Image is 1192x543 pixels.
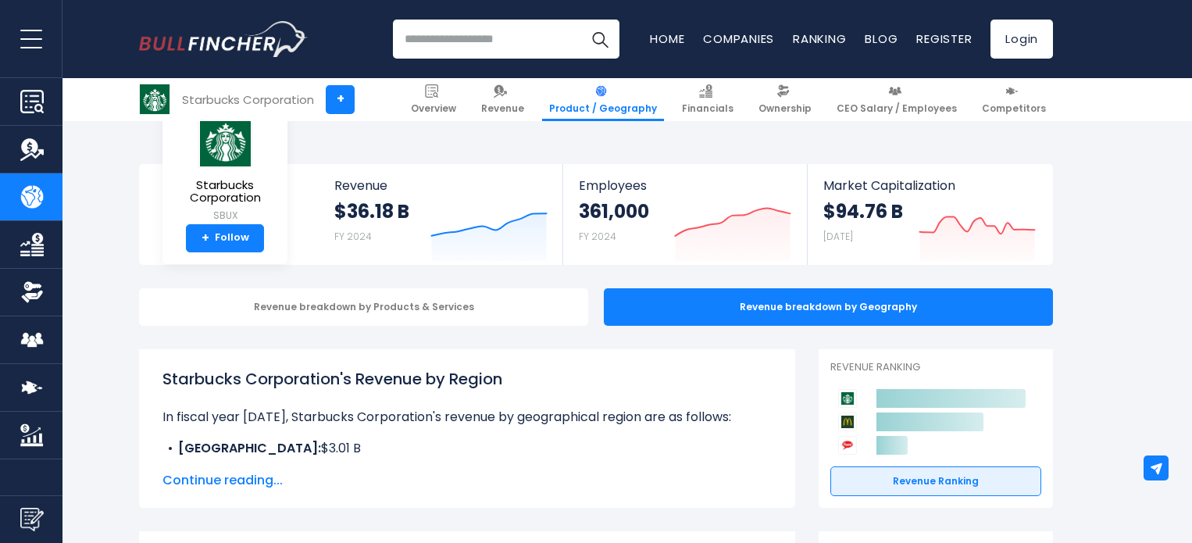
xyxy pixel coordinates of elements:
[838,436,857,455] img: Yum! Brands competitors logo
[982,102,1046,115] span: Competitors
[830,466,1041,496] a: Revenue Ranking
[650,30,684,47] a: Home
[202,231,209,245] strong: +
[334,230,372,243] small: FY 2024
[838,389,857,408] img: Starbucks Corporation competitors logo
[140,84,170,114] img: SBUX logo
[823,178,1036,193] span: Market Capitalization
[751,78,819,121] a: Ownership
[703,30,774,47] a: Companies
[604,288,1053,326] div: Revenue breakdown by Geography
[808,164,1051,265] a: Market Capitalization $94.76 B [DATE]
[837,102,957,115] span: CEO Salary / Employees
[174,114,276,224] a: Starbucks Corporation SBUX
[404,78,463,121] a: Overview
[319,164,563,265] a: Revenue $36.18 B FY 2024
[823,199,903,223] strong: $94.76 B
[334,199,409,223] strong: $36.18 B
[411,102,456,115] span: Overview
[838,413,857,431] img: McDonald's Corporation competitors logo
[326,85,355,114] a: +
[830,78,964,121] a: CEO Salary / Employees
[175,179,275,205] span: Starbucks Corporation
[865,30,898,47] a: Blog
[474,78,531,121] a: Revenue
[139,288,588,326] div: Revenue breakdown by Products & Services
[675,78,741,121] a: Financials
[20,280,44,304] img: Ownership
[549,102,657,115] span: Product / Geography
[182,91,314,109] div: Starbucks Corporation
[990,20,1053,59] a: Login
[823,230,853,243] small: [DATE]
[178,439,321,457] b: [GEOGRAPHIC_DATA]:
[916,30,972,47] a: Register
[579,178,791,193] span: Employees
[162,471,772,490] span: Continue reading...
[682,102,733,115] span: Financials
[175,209,275,223] small: SBUX
[793,30,846,47] a: Ranking
[139,21,308,57] img: Bullfincher logo
[579,199,649,223] strong: 361,000
[758,102,812,115] span: Ownership
[542,78,664,121] a: Product / Geography
[162,367,772,391] h1: Starbucks Corporation's Revenue by Region
[162,439,772,458] li: $3.01 B
[830,361,1041,374] p: Revenue Ranking
[186,224,264,252] a: +Follow
[579,230,616,243] small: FY 2024
[162,408,772,427] p: In fiscal year [DATE], Starbucks Corporation's revenue by geographical region are as follows:
[139,21,307,57] a: Go to homepage
[198,115,252,167] img: SBUX logo
[162,458,772,477] li: $6.46 B
[481,102,524,115] span: Revenue
[580,20,619,59] button: Search
[178,458,325,476] b: International Segment:
[334,178,548,193] span: Revenue
[975,78,1053,121] a: Competitors
[563,164,806,265] a: Employees 361,000 FY 2024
